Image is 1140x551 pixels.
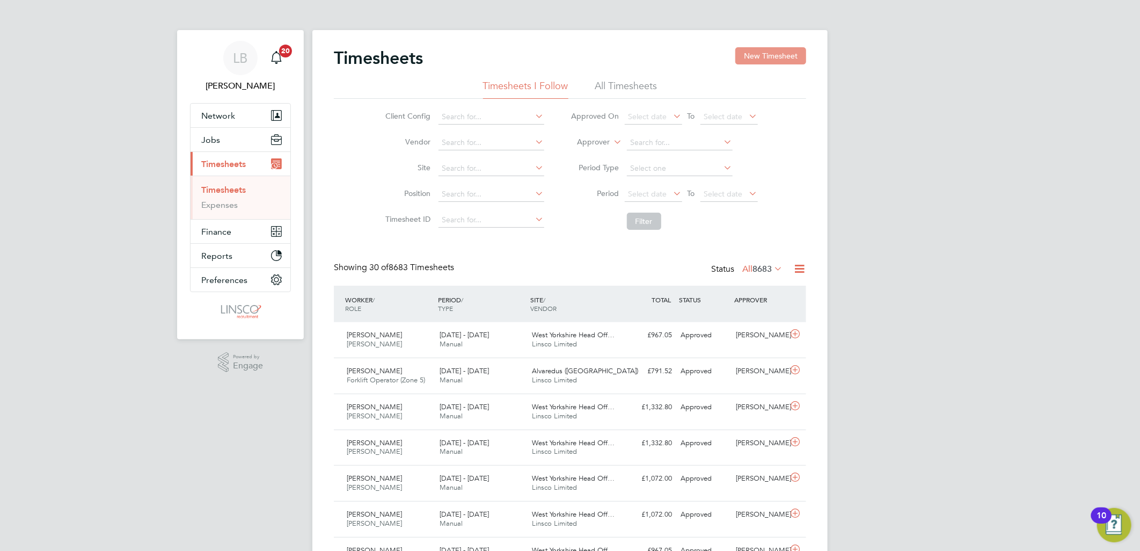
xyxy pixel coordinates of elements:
div: £791.52 [620,363,676,380]
label: All [742,264,783,274]
a: Powered byEngage [218,352,264,373]
div: £967.05 [620,327,676,344]
button: New Timesheet [735,47,806,64]
button: Filter [627,213,661,230]
span: [PERSON_NAME] [347,474,402,483]
label: Timesheet ID [383,214,431,224]
span: Linsco Limited [532,483,578,492]
label: Period [571,189,619,198]
span: Reports [201,251,232,261]
span: 20 [279,45,292,57]
span: Lauren Butler [190,79,291,92]
span: [PERSON_NAME] [347,519,402,528]
div: Approved [676,506,732,524]
span: [DATE] - [DATE] [440,402,489,411]
span: / [372,295,375,304]
div: APPROVER [732,290,788,309]
span: Select date [704,189,743,199]
span: 8683 [752,264,772,274]
div: [PERSON_NAME] [732,470,788,488]
span: Linsco Limited [532,411,578,421]
div: Approved [676,398,732,416]
span: Manual [440,519,463,528]
label: Position [383,189,431,198]
span: Engage [233,361,263,371]
div: [PERSON_NAME] [732,434,788,452]
div: £1,072.00 [620,470,676,488]
span: [PERSON_NAME] [347,447,402,456]
a: 20 [266,41,287,75]
span: West Yorkshire Head Off… [532,438,615,447]
span: Linsco Limited [532,519,578,528]
span: Alvaredus ([GEOGRAPHIC_DATA]) [532,366,639,375]
div: 10 [1097,516,1106,530]
div: Approved [676,434,732,452]
li: All Timesheets [595,79,657,99]
div: PERIOD [435,290,528,318]
li: Timesheets I Follow [483,79,568,99]
label: Period Type [571,163,619,172]
span: Select date [629,112,667,121]
span: [PERSON_NAME] [347,330,402,339]
span: Linsco Limited [532,447,578,456]
span: / [461,295,463,304]
div: Approved [676,470,732,488]
span: [DATE] - [DATE] [440,438,489,447]
span: West Yorkshire Head Off… [532,510,615,519]
span: TOTAL [652,295,671,304]
span: To [684,186,698,200]
div: [PERSON_NAME] [732,327,788,344]
span: Timesheets [201,159,246,169]
nav: Main navigation [177,30,304,339]
input: Search for... [439,213,544,228]
span: West Yorkshire Head Off… [532,330,615,339]
span: Linsco Limited [532,339,578,349]
input: Search for... [439,187,544,202]
div: Approved [676,327,732,344]
div: [PERSON_NAME] [732,506,788,524]
input: Search for... [439,110,544,125]
button: Open Resource Center, 10 new notifications [1097,508,1131,542]
span: Preferences [201,275,247,285]
span: Network [201,111,235,121]
button: Network [191,104,290,127]
input: Search for... [439,161,544,176]
span: Manual [440,375,463,385]
span: Manual [440,447,463,456]
button: Jobs [191,128,290,151]
span: TYPE [438,304,453,313]
span: West Yorkshire Head Off… [532,402,615,411]
span: [DATE] - [DATE] [440,510,489,519]
span: Finance [201,227,231,237]
input: Search for... [439,135,544,150]
span: Jobs [201,135,220,145]
span: Manual [440,411,463,421]
a: Expenses [201,200,238,210]
span: 8683 Timesheets [369,262,454,273]
span: To [684,109,698,123]
div: Showing [334,262,456,273]
span: / [544,295,546,304]
span: Powered by [233,352,263,361]
label: Vendor [383,137,431,147]
span: Select date [629,189,667,199]
label: Site [383,163,431,172]
div: Status [711,262,785,277]
span: [PERSON_NAME] [347,402,402,411]
div: £1,332.80 [620,398,676,416]
span: ROLE [345,304,361,313]
img: linsco-logo-retina.png [218,303,262,320]
span: [PERSON_NAME] [347,366,402,375]
a: Go to home page [190,303,291,320]
button: Timesheets [191,152,290,176]
button: Finance [191,220,290,243]
button: Preferences [191,268,290,292]
span: Forklift Operator (Zone 5) [347,375,425,385]
input: Select one [627,161,733,176]
span: [DATE] - [DATE] [440,330,489,339]
span: Manual [440,483,463,492]
span: Select date [704,112,743,121]
div: Timesheets [191,176,290,219]
label: Approver [562,137,610,148]
div: Approved [676,363,732,380]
